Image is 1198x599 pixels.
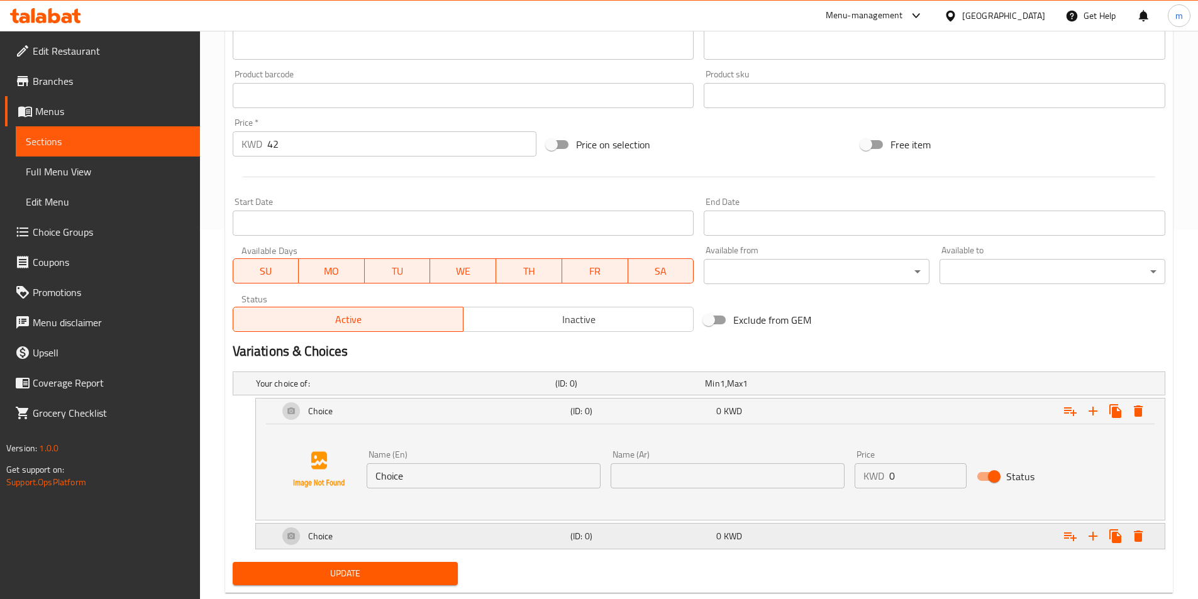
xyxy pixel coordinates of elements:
[1175,9,1183,23] span: m
[35,104,190,119] span: Menus
[26,164,190,179] span: Full Menu View
[463,307,694,332] button: Inactive
[724,403,742,419] span: KWD
[430,258,496,283] button: WE
[628,258,694,283] button: SA
[704,259,929,284] div: ​
[1006,469,1034,484] span: Status
[304,262,360,280] span: MO
[26,194,190,209] span: Edit Menu
[962,9,1045,23] div: [GEOGRAPHIC_DATA]
[33,375,190,390] span: Coverage Report
[555,377,700,390] h5: (ID: 0)
[435,262,491,280] span: WE
[570,405,711,417] h5: (ID: 0)
[233,83,694,108] input: Please enter product barcode
[727,375,743,392] span: Max
[267,131,537,157] input: Please enter price
[33,224,190,239] span: Choice Groups
[233,258,299,283] button: SU
[365,258,431,283] button: TU
[370,262,426,280] span: TU
[5,277,200,307] a: Promotions
[5,247,200,277] a: Coupons
[705,377,850,390] div: ,
[5,66,200,96] a: Branches
[496,258,562,283] button: TH
[238,310,458,329] span: Active
[826,8,903,23] div: Menu-management
[256,398,1165,424] div: Expand
[940,259,1165,284] div: ​
[501,262,557,280] span: TH
[39,440,58,456] span: 1.0.0
[724,528,742,544] span: KWD
[570,530,711,542] h5: (ID: 0)
[6,474,86,490] a: Support.OpsPlatform
[5,217,200,247] a: Choice Groups
[704,83,1165,108] input: Please enter product sku
[576,137,650,152] span: Price on selection
[6,461,64,478] span: Get support on:
[469,310,689,329] span: Inactive
[743,375,748,392] span: 1
[256,377,550,390] h5: Your choice of:
[16,187,200,217] a: Edit Menu
[611,463,845,488] input: Enter name Ar
[562,258,628,283] button: FR
[890,137,931,152] span: Free item
[233,562,458,585] button: Update
[238,262,294,280] span: SU
[256,524,1165,549] div: Expand
[26,134,190,149] span: Sections
[33,345,190,360] span: Upsell
[241,136,262,151] p: KWD
[6,440,37,456] span: Version:
[5,338,200,368] a: Upsell
[705,375,719,392] span: Min
[233,307,463,332] button: Active
[1127,525,1150,547] button: Delete Choice
[889,463,967,488] input: Please enter price
[299,258,365,283] button: MO
[733,312,811,327] span: Exclude from GEM
[233,372,1165,395] div: Expand
[33,255,190,270] span: Coupons
[33,315,190,330] span: Menu disclaimer
[5,398,200,428] a: Grocery Checklist
[5,96,200,126] a: Menus
[5,36,200,66] a: Edit Restaurant
[367,463,601,488] input: Enter name En
[243,566,448,581] span: Update
[33,74,190,89] span: Branches
[16,126,200,157] a: Sections
[33,43,190,58] span: Edit Restaurant
[720,375,725,392] span: 1
[16,157,200,187] a: Full Menu View
[308,530,333,542] h5: Choice
[1104,525,1127,547] button: Clone new choice
[1127,400,1150,422] button: Delete Choice
[1082,400,1104,422] button: Add new choice
[633,262,689,280] span: SA
[1059,400,1082,422] button: Add sub category
[567,262,623,280] span: FR
[308,405,333,417] h5: Choice
[33,285,190,300] span: Promotions
[716,403,721,419] span: 0
[233,342,1165,361] h2: Variations & Choices
[5,307,200,338] a: Menu disclaimer
[1104,400,1127,422] button: Clone new choice
[863,468,884,483] p: KWD
[1082,525,1104,547] button: Add new choice
[716,528,721,544] span: 0
[279,429,359,510] img: Ae5nvW7+0k+MAAAAAElFTkSuQmCC
[5,368,200,398] a: Coverage Report
[33,405,190,420] span: Grocery Checklist
[1059,525,1082,547] button: Add sub category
